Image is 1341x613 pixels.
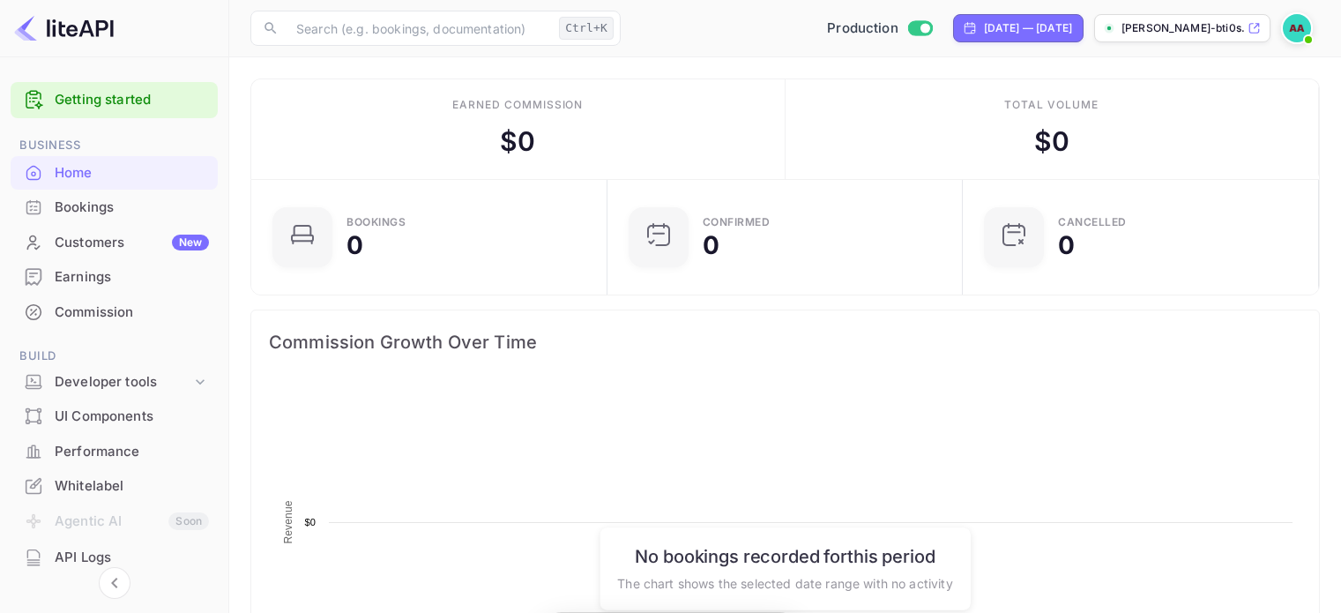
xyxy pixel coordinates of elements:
[1034,122,1069,161] div: $ 0
[304,517,316,527] text: $0
[11,226,218,260] div: CustomersNew
[11,347,218,366] span: Build
[346,233,363,258] div: 0
[14,14,114,42] img: LiteAPI logo
[11,435,218,467] a: Performance
[11,435,218,469] div: Performance
[820,19,939,39] div: Switch to Sandbox mode
[286,11,552,46] input: Search (e.g. bookings, documentation)
[11,400,218,432] a: UI Components
[55,163,209,183] div: Home
[55,198,209,218] div: Bookings
[953,14,1084,42] div: Click to change the date range period
[11,191,218,223] a: Bookings
[55,303,209,323] div: Commission
[1004,97,1099,113] div: Total volume
[55,267,209,288] div: Earnings
[269,328,1301,356] span: Commission Growth Over Time
[617,573,952,592] p: The chart shows the selected date range with no activity
[984,20,1072,36] div: [DATE] — [DATE]
[11,226,218,258] a: CustomersNew
[500,122,535,161] div: $ 0
[172,235,209,250] div: New
[55,407,209,427] div: UI Components
[11,541,218,575] div: API Logs
[11,469,218,504] div: Whitelabel
[1283,14,1311,42] img: Apurva Amin
[11,191,218,225] div: Bookings
[346,217,406,228] div: Bookings
[1058,217,1127,228] div: CANCELLED
[11,156,218,189] a: Home
[827,19,898,39] span: Production
[11,156,218,191] div: Home
[1121,20,1244,36] p: [PERSON_NAME]-bti0s.nuit...
[1058,233,1075,258] div: 0
[11,400,218,434] div: UI Components
[11,260,218,295] div: Earnings
[55,476,209,497] div: Whitelabel
[11,541,218,573] a: API Logs
[11,469,218,502] a: Whitelabel
[703,233,719,258] div: 0
[55,442,209,462] div: Performance
[11,295,218,328] a: Commission
[11,295,218,330] div: Commission
[452,97,583,113] div: Earned commission
[11,260,218,293] a: Earnings
[55,548,209,568] div: API Logs
[282,500,294,543] text: Revenue
[617,545,952,566] h6: No bookings recorded for this period
[11,82,218,118] div: Getting started
[11,136,218,155] span: Business
[55,90,209,110] a: Getting started
[703,217,771,228] div: Confirmed
[11,367,218,398] div: Developer tools
[55,233,209,253] div: Customers
[55,372,191,392] div: Developer tools
[99,567,130,599] button: Collapse navigation
[559,17,614,40] div: Ctrl+K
